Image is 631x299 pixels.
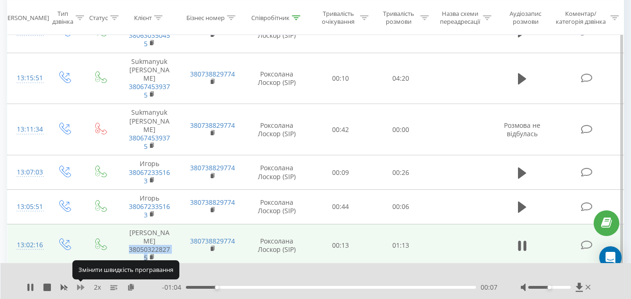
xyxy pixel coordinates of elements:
div: Змінити швидкість програвання [72,260,179,279]
div: Бізнес номер [186,14,225,21]
div: Open Intercom Messenger [599,246,622,269]
span: 00:07 [481,283,497,292]
div: [PERSON_NAME] [2,14,49,21]
a: 380674539375 [129,133,170,151]
div: Тип дзвінка [52,10,73,26]
td: Игорь [118,155,181,190]
td: 00:00 [371,104,431,155]
td: 01:13 [371,224,431,267]
div: Коментар/категорія дзвінка [553,10,608,26]
td: 00:42 [311,104,371,155]
td: Игорь [118,189,181,224]
div: Тривалість очікування [319,10,358,26]
div: 13:07:03 [17,163,36,181]
a: 380672335163 [129,168,170,185]
span: - 01:04 [162,283,186,292]
a: 380672335163 [129,202,170,219]
div: 13:11:34 [17,120,36,139]
div: Клієнт [134,14,152,21]
div: Тривалість розмови [379,10,418,26]
div: Accessibility label [215,285,219,289]
td: Роксолана Лоскор (SIP) [243,104,311,155]
td: Роксолана Лоскор (SIP) [243,224,311,267]
div: 13:02:16 [17,236,36,254]
a: 380738829774 [190,236,235,245]
a: 380738829774 [190,198,235,207]
a: 380503228275 [129,245,170,262]
td: Роксолана Лоскор (SIP) [243,53,311,104]
td: 00:13 [311,224,371,267]
td: [PERSON_NAME] [118,224,181,267]
td: Роксолана Лоскор (SIP) [243,189,311,224]
div: Співробітник [251,14,290,21]
span: Розмова не відбулась [504,121,540,138]
a: 380738829774 [190,163,235,172]
td: 00:10 [311,53,371,104]
td: Sukmanyuk [PERSON_NAME] [118,104,181,155]
a: 380738829774 [190,70,235,78]
div: Аудіозапис розмови [502,10,549,26]
div: Назва схеми переадресації [440,10,481,26]
div: Accessibility label [547,285,551,289]
td: 00:26 [371,155,431,190]
a: 380630350455 [129,31,170,48]
div: 13:15:51 [17,69,36,87]
td: Роксолана Лоскор (SIP) [243,155,311,190]
td: 04:20 [371,53,431,104]
td: 00:09 [311,155,371,190]
a: 380738829774 [190,121,235,130]
td: 00:44 [311,189,371,224]
div: 13:05:51 [17,198,36,216]
td: 00:06 [371,189,431,224]
td: Sukmanyuk [PERSON_NAME] [118,53,181,104]
div: Статус [89,14,108,21]
a: 380674539375 [129,82,170,99]
span: 2 x [94,283,101,292]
